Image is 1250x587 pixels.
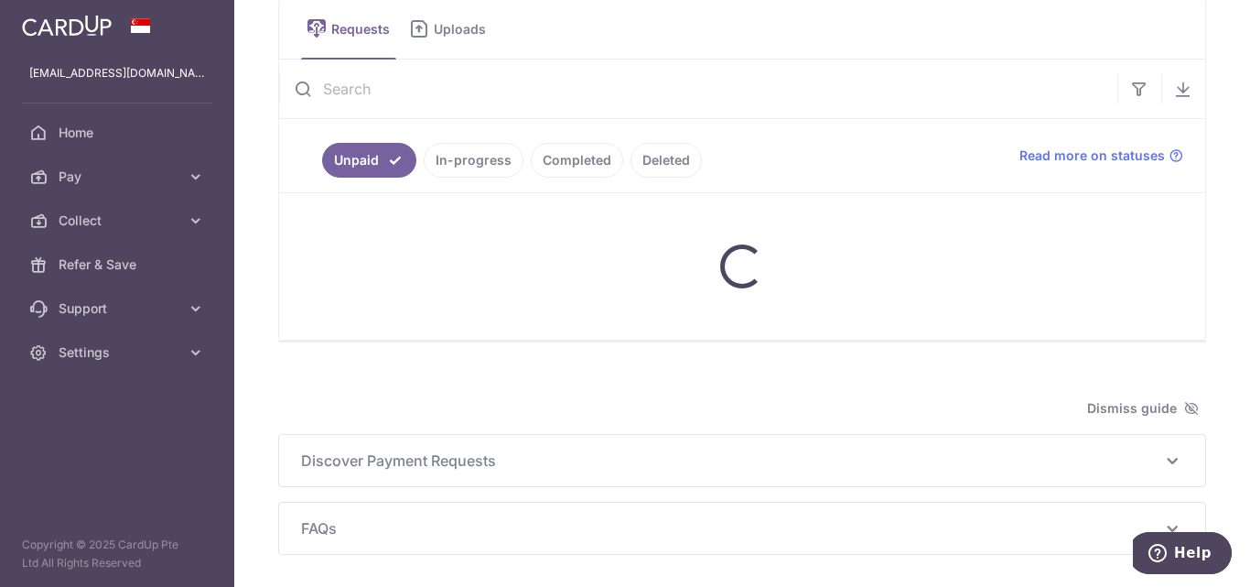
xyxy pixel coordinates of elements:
span: Dismiss guide [1087,397,1199,419]
a: Deleted [630,143,702,178]
span: Support [59,299,179,318]
span: Refer & Save [59,255,179,274]
p: [EMAIL_ADDRESS][DOMAIN_NAME] [29,64,205,82]
span: Help [41,13,79,29]
a: Read more on statuses [1019,147,1183,165]
input: Search [279,60,1117,118]
span: Discover Payment Requests [301,450,1161,472]
span: Settings [59,343,179,362]
span: Requests [331,20,396,38]
span: Collect [59,212,179,230]
p: FAQs [301,517,1183,539]
p: Discover Payment Requests [301,450,1183,472]
img: CardUp [22,15,112,37]
span: Uploads [434,20,499,38]
a: Completed [531,143,623,178]
a: Unpaid [322,143,416,178]
iframe: Opens a widget where you can find more information [1133,532,1232,578]
a: In-progress [424,143,523,178]
span: Read more on statuses [1019,147,1165,165]
span: FAQs [301,517,1161,539]
span: Home [59,124,179,142]
span: Pay [59,168,179,186]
